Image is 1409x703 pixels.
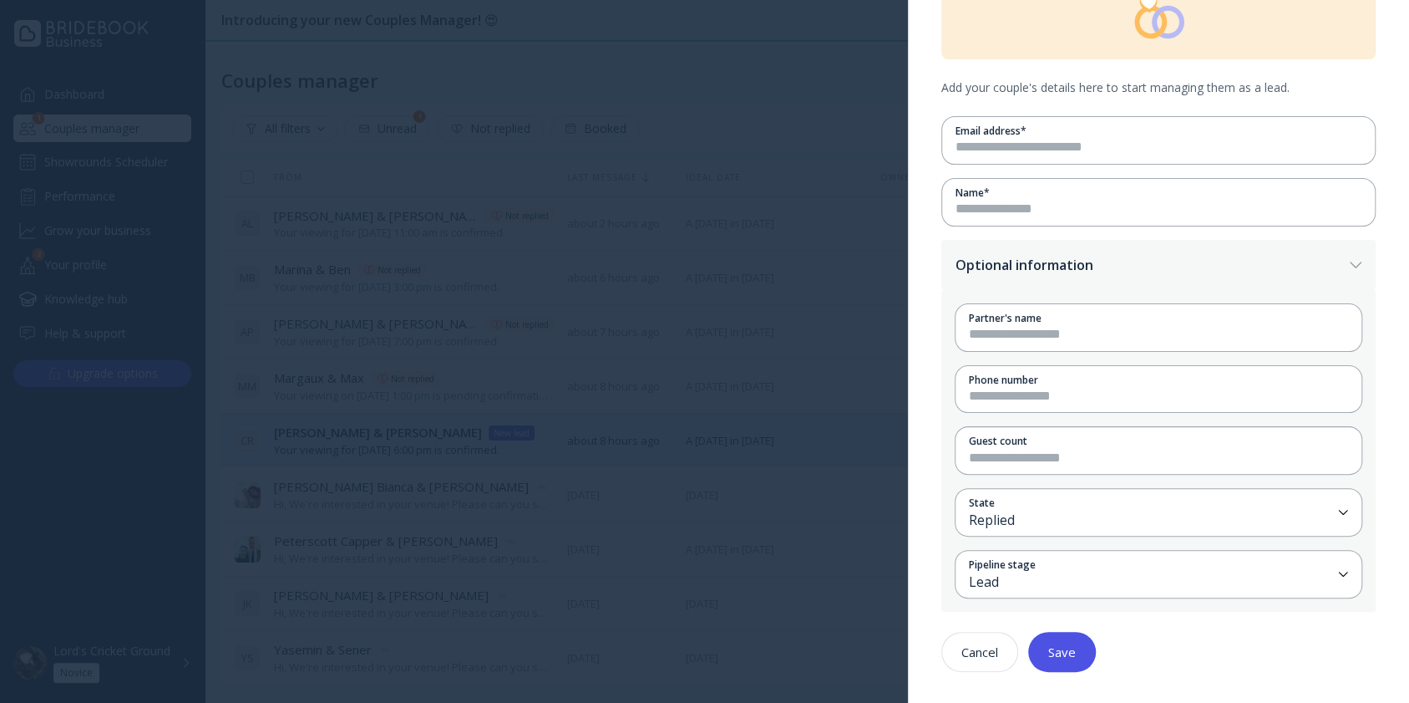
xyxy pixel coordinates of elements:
[941,632,1018,672] button: Cancel
[1028,632,1096,672] button: Save
[961,645,998,659] div: Cancel
[969,573,1331,592] div: Lead
[941,59,1376,116] div: Add your couple's details here to start managing them as a lead.
[955,124,1361,138] div: Email address *
[955,186,1361,200] div: Name *
[969,558,1331,572] div: Pipeline stage
[969,311,1348,325] div: Partner's name
[955,257,1343,273] div: Optional information
[969,373,1348,387] div: Phone number
[1048,645,1076,659] div: Save
[969,511,1331,530] div: Replied
[969,434,1348,448] div: Guest count
[969,496,1331,510] div: State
